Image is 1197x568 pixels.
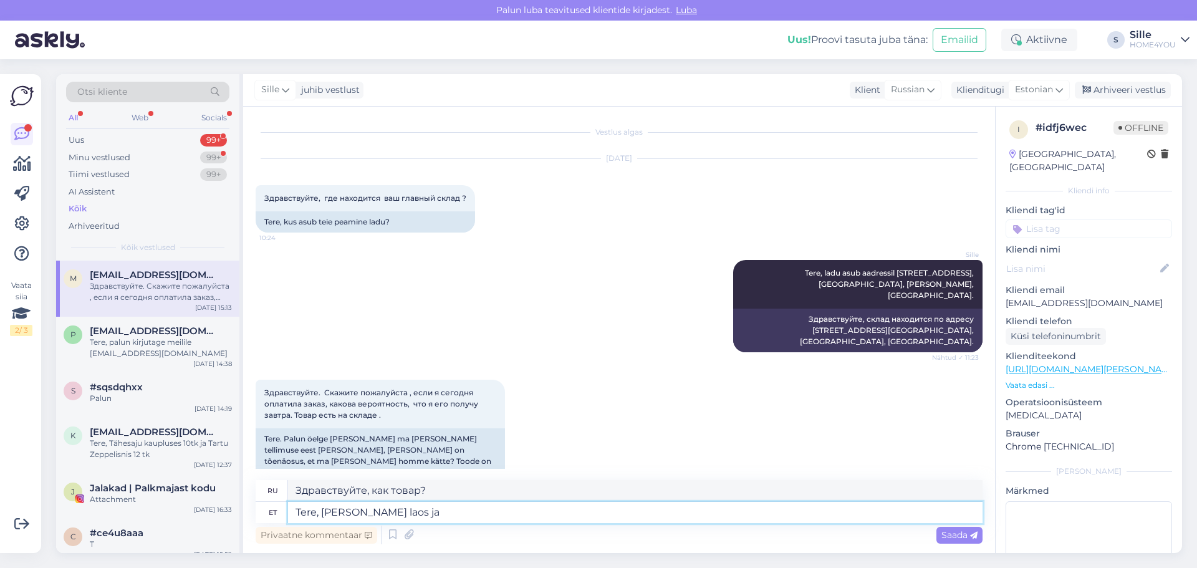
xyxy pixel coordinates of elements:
div: Klienditugi [951,84,1004,97]
div: Sille [1130,30,1176,40]
span: Otsi kliente [77,85,127,99]
span: p [70,330,76,339]
img: Askly Logo [10,84,34,108]
div: [DATE] 12:37 [194,460,232,469]
div: 2 / 3 [10,325,32,336]
div: Kõik [69,203,87,215]
div: Vaata siia [10,280,32,336]
div: juhib vestlust [296,84,360,97]
div: [DATE] 16:33 [194,505,232,514]
div: Arhiveeri vestlus [1075,82,1171,99]
p: Kliendi tag'id [1006,204,1172,217]
div: [DATE] 14:19 [195,404,232,413]
div: Здравствуйте. Скажите пожалуйста , если я сегодня оплатила заказ, какова вероятность, что я его п... [90,281,232,303]
p: [MEDICAL_DATA] [1006,409,1172,422]
span: Kõik vestlused [121,242,175,253]
div: Tere, palun kirjutage meilile [EMAIL_ADDRESS][DOMAIN_NAME] [90,337,232,359]
span: Jalakad | Palkmajast kodu [90,483,216,494]
span: #ce4u8aaa [90,527,143,539]
span: Russian [891,83,925,97]
p: Chrome [TECHNICAL_ID] [1006,440,1172,453]
div: [DATE] 14:38 [193,359,232,368]
div: ru [267,480,278,501]
div: 99+ [200,168,227,181]
div: 99+ [200,134,227,147]
span: Tere, ladu asub aadressil [STREET_ADDRESS], [GEOGRAPHIC_DATA], [PERSON_NAME], [GEOGRAPHIC_DATA]. [805,268,976,300]
a: [URL][DOMAIN_NAME][PERSON_NAME] [1006,363,1178,375]
div: Palun [90,393,232,404]
div: Küsi telefoninumbrit [1006,328,1106,345]
div: Socials [199,110,229,126]
div: HOME4YOU [1130,40,1176,50]
span: piret@kalevspa.ee [90,325,219,337]
span: Luba [672,4,701,16]
span: k [70,431,76,440]
div: AI Assistent [69,186,115,198]
span: Sille [261,83,279,97]
textarea: Tere, [PERSON_NAME] [GEOGRAPHIC_DATA] [288,502,983,523]
p: Kliendi email [1006,284,1172,297]
div: [GEOGRAPHIC_DATA], [GEOGRAPHIC_DATA] [1009,148,1147,174]
div: Tere, Tähesaju kaupluses 10tk ja Tartu Zeppelisnis 12 tk [90,438,232,460]
div: Attachment [90,494,232,505]
span: J [71,487,75,496]
p: Vaata edasi ... [1006,380,1172,391]
p: [EMAIL_ADDRESS][DOMAIN_NAME] [1006,297,1172,310]
a: SilleHOME4YOU [1130,30,1190,50]
div: 99+ [200,152,227,164]
div: Kliendi info [1006,185,1172,196]
div: # idfj6wec [1036,120,1113,135]
div: All [66,110,80,126]
div: [DATE] 15:52 [194,550,232,559]
div: Aktiivne [1001,29,1077,51]
div: T [90,539,232,550]
button: Emailid [933,28,986,52]
div: Uus [69,134,84,147]
span: s [71,386,75,395]
span: Offline [1113,121,1168,135]
span: c [70,532,76,541]
input: Lisa nimi [1006,262,1158,276]
div: Minu vestlused [69,152,130,164]
span: kerli2009@hotmail.com [90,426,219,438]
span: 10:24 [259,233,306,243]
div: et [269,502,277,523]
div: Privaatne kommentaar [256,527,377,544]
span: #sqsdqhxx [90,382,143,393]
input: Lisa tag [1006,219,1172,238]
span: Здравствуйте, где находится ваш главный склад ? [264,193,466,203]
div: Здравствуйте, склад находится по адресу [STREET_ADDRESS][GEOGRAPHIC_DATA], [GEOGRAPHIC_DATA], [GE... [733,309,983,352]
p: Operatsioonisüsteem [1006,396,1172,409]
p: Kliendi telefon [1006,315,1172,328]
div: Klient [850,84,880,97]
div: [DATE] [256,153,983,164]
div: Tere, kus asub teie peamine ladu? [256,211,475,233]
span: Здравствуйте. Скажите пожалуйста , если я сегодня оплатила заказ, какова вероятность, что я его п... [264,388,480,420]
span: Sille [932,250,979,259]
span: i [1017,125,1020,134]
span: Estonian [1015,83,1053,97]
p: Märkmed [1006,484,1172,498]
p: Klienditeekond [1006,350,1172,363]
span: Saada [941,529,978,541]
div: Tiimi vestlused [69,168,130,181]
textarea: Здравствуйте, как товар? [288,480,983,501]
div: Tere. Palun öelge [PERSON_NAME] ma [PERSON_NAME] tellimuse eest [PERSON_NAME], [PERSON_NAME] on t... [256,428,505,483]
p: Kliendi nimi [1006,243,1172,256]
b: Uus! [787,34,811,46]
span: Nähtud ✓ 11:23 [932,353,979,362]
div: Arhiveeritud [69,220,120,233]
span: m [70,274,77,283]
div: [DATE] 15:13 [195,303,232,312]
div: Web [129,110,151,126]
p: Brauser [1006,427,1172,440]
div: S [1107,31,1125,49]
span: mironovska2@inbox.lv [90,269,219,281]
div: Proovi tasuta juba täna: [787,32,928,47]
div: Vestlus algas [256,127,983,138]
div: [PERSON_NAME] [1006,466,1172,477]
